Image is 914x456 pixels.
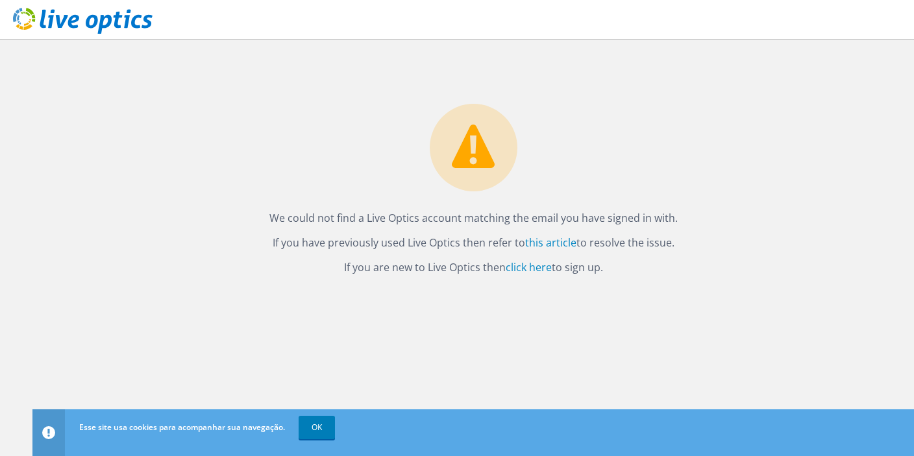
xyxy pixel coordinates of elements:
a: OK [299,416,335,439]
a: click here [506,260,552,274]
p: If you have previously used Live Optics then refer to to resolve the issue. [45,234,901,252]
p: We could not find a Live Optics account matching the email you have signed in with. [45,209,901,227]
a: this article [525,235,576,250]
p: If you are new to Live Optics then to sign up. [45,258,901,276]
span: Esse site usa cookies para acompanhar sua navegação. [79,422,285,433]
